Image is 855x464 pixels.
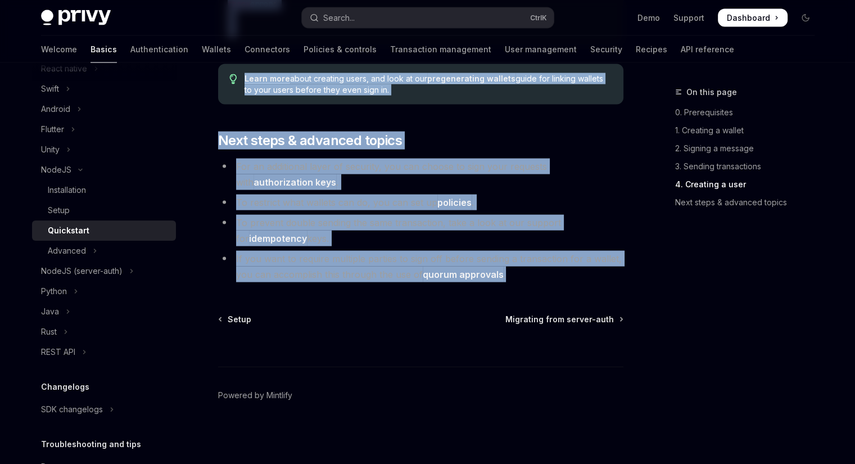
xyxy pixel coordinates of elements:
[48,183,86,197] div: Installation
[673,12,704,24] a: Support
[797,9,815,27] button: Toggle dark mode
[530,13,547,22] span: Ctrl K
[32,281,176,301] button: Toggle Python section
[675,157,824,175] a: 3. Sending transactions
[675,139,824,157] a: 2. Signing a message
[505,314,622,325] a: Migrating from server-auth
[32,99,176,119] button: Toggle Android section
[637,12,660,24] a: Demo
[41,163,71,177] div: NodeJS
[32,241,176,261] button: Toggle Advanced section
[437,197,472,209] a: policies
[32,301,176,322] button: Toggle Java section
[681,36,734,63] a: API reference
[254,177,336,188] a: authorization keys
[41,264,123,278] div: NodeJS (server-auth)
[41,36,77,63] a: Welcome
[41,285,67,298] div: Python
[202,36,231,63] a: Wallets
[686,85,737,99] span: On this page
[48,204,70,217] div: Setup
[304,36,377,63] a: Policies & controls
[32,200,176,220] a: Setup
[390,36,491,63] a: Transaction management
[32,261,176,281] button: Toggle NodeJS (server-auth) section
[41,380,89,394] h5: Changelogs
[41,143,60,156] div: Unity
[218,215,623,246] li: To prevent double sending the same transaction, take a look at our support for keys.
[675,175,824,193] a: 4. Creating a user
[505,36,577,63] a: User management
[32,79,176,99] button: Toggle Swift section
[41,325,57,339] div: Rust
[675,121,824,139] a: 1. Creating a wallet
[32,220,176,241] a: Quickstart
[675,103,824,121] a: 0. Prerequisites
[218,390,292,401] a: Powered by Mintlify
[302,8,554,28] button: Open search
[32,160,176,180] button: Toggle NodeJS section
[32,139,176,160] button: Toggle Unity section
[228,314,251,325] span: Setup
[32,399,176,420] button: Toggle SDK changelogs section
[505,314,614,325] span: Migrating from server-auth
[249,233,307,245] a: idempotency
[41,345,75,359] div: REST API
[590,36,622,63] a: Security
[32,342,176,362] button: Toggle REST API section
[48,224,89,237] div: Quickstart
[41,403,103,416] div: SDK changelogs
[41,10,111,26] img: dark logo
[245,73,612,96] span: about creating users, and look at our guide for linking wallets to your users before they even si...
[218,195,623,210] li: To restrict what wallets can do, you can set up .
[218,159,623,190] li: For an additional layer of security, you can choose to sign your requests with .
[219,314,251,325] a: Setup
[218,132,402,150] span: Next steps & advanced topics
[41,102,70,116] div: Android
[91,36,117,63] a: Basics
[32,119,176,139] button: Toggle Flutter section
[32,180,176,200] a: Installation
[41,438,141,451] h5: Troubleshooting and tips
[32,322,176,342] button: Toggle Rust section
[245,74,290,84] a: Learn more
[41,123,64,136] div: Flutter
[48,244,86,258] div: Advanced
[245,36,290,63] a: Connectors
[229,74,237,84] svg: Tip
[323,11,355,25] div: Search...
[130,36,188,63] a: Authentication
[675,193,824,211] a: Next steps & advanced topics
[727,12,770,24] span: Dashboard
[218,251,623,282] li: If you want to require multiple parties to sign off before sending a transaction for a wallet, yo...
[636,36,667,63] a: Recipes
[427,74,515,84] a: pregenerating wallets
[718,9,788,27] a: Dashboard
[41,82,59,96] div: Swift
[41,305,59,318] div: Java
[423,269,504,281] a: quorum approvals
